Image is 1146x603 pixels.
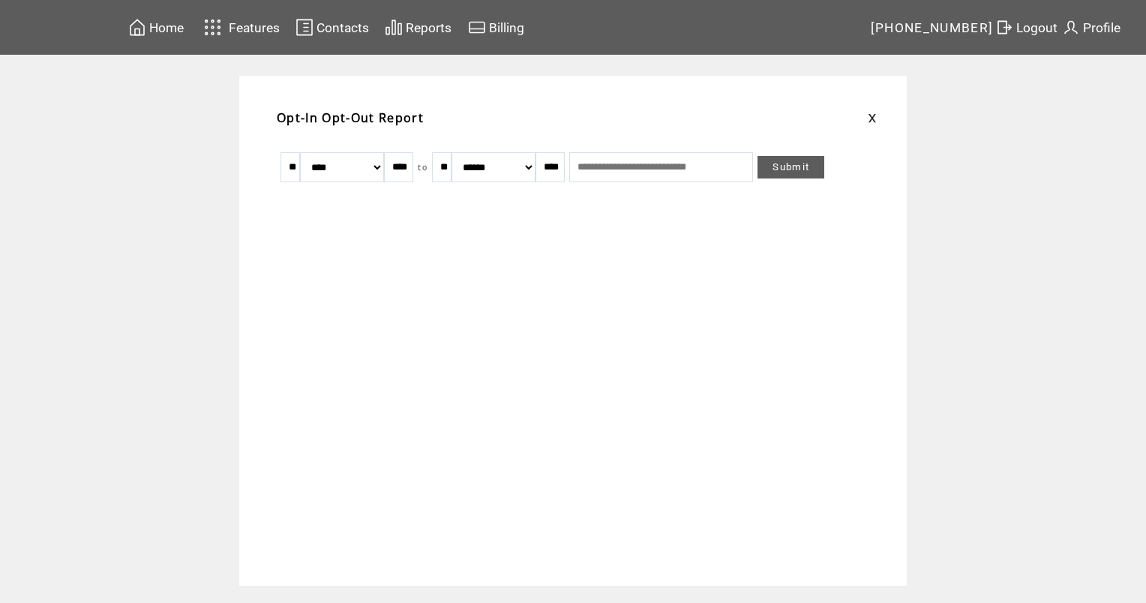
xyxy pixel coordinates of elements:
[406,20,451,35] span: Reports
[316,20,369,35] span: Contacts
[199,15,226,40] img: features.svg
[229,20,280,35] span: Features
[128,18,146,37] img: home.svg
[995,18,1013,37] img: exit.svg
[1062,18,1080,37] img: profile.svg
[382,16,454,39] a: Reports
[418,162,427,172] span: to
[993,16,1060,39] a: Logout
[149,20,184,35] span: Home
[277,109,424,126] span: Opt-In Opt-Out Report
[757,156,824,178] a: Submit
[126,16,186,39] a: Home
[1016,20,1057,35] span: Logout
[871,20,994,35] span: [PHONE_NUMBER]
[295,18,313,37] img: contacts.svg
[1083,20,1120,35] span: Profile
[466,16,526,39] a: Billing
[489,20,524,35] span: Billing
[293,16,371,39] a: Contacts
[1060,16,1123,39] a: Profile
[197,13,282,42] a: Features
[385,18,403,37] img: chart.svg
[468,18,486,37] img: creidtcard.svg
